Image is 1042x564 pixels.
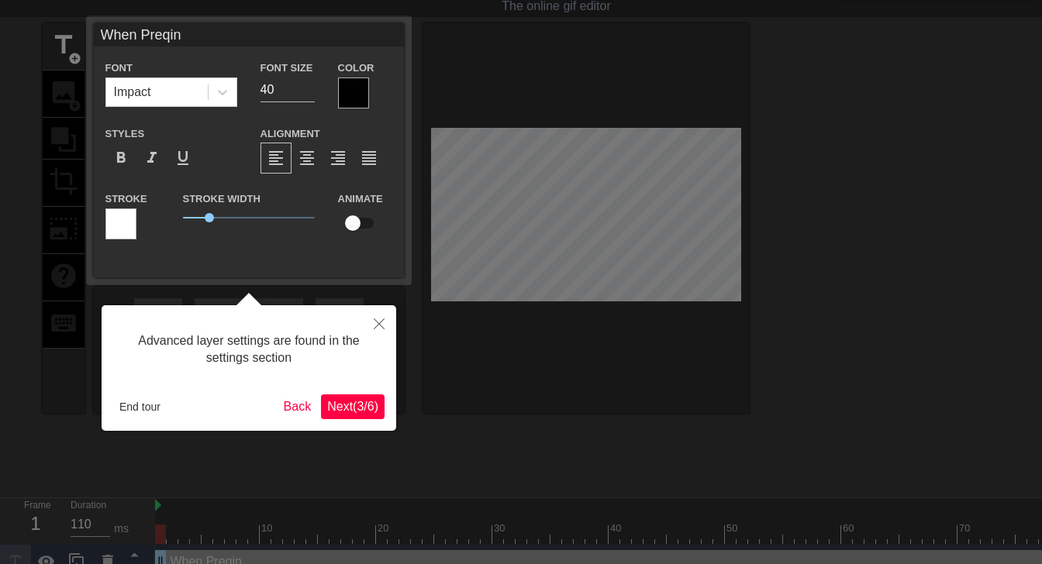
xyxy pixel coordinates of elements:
[113,317,385,383] div: Advanced layer settings are found in the settings section
[321,394,385,419] button: Next
[362,305,396,341] button: Close
[113,395,167,418] button: End tour
[327,400,378,413] span: Next ( 3 / 6 )
[278,394,318,419] button: Back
